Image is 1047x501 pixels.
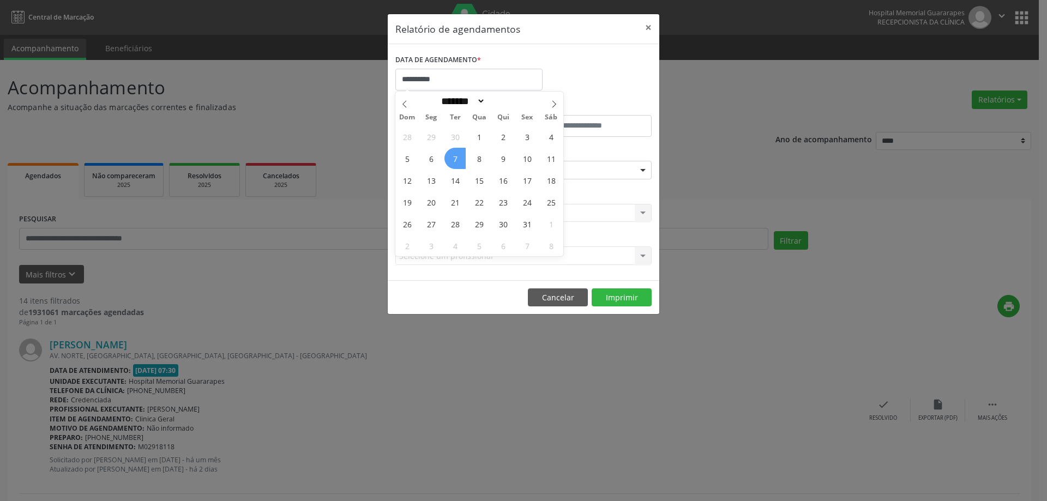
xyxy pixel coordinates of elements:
span: Qui [491,114,515,121]
span: Outubro 6, 2025 [420,148,442,169]
span: Outubro 28, 2025 [444,213,466,234]
span: Outubro 26, 2025 [396,213,418,234]
span: Outubro 19, 2025 [396,191,418,213]
span: Novembro 6, 2025 [492,235,514,256]
span: Outubro 25, 2025 [540,191,562,213]
span: Outubro 18, 2025 [540,170,562,191]
button: Imprimir [592,288,652,307]
span: Sex [515,114,539,121]
span: Outubro 29, 2025 [468,213,490,234]
span: Outubro 22, 2025 [468,191,490,213]
span: Outubro 8, 2025 [468,148,490,169]
span: Outubro 24, 2025 [516,191,538,213]
span: Outubro 15, 2025 [468,170,490,191]
span: Outubro 20, 2025 [420,191,442,213]
span: Outubro 23, 2025 [492,191,514,213]
span: Outubro 30, 2025 [492,213,514,234]
span: Outubro 12, 2025 [396,170,418,191]
span: Outubro 21, 2025 [444,191,466,213]
span: Outubro 3, 2025 [516,126,538,147]
span: Outubro 2, 2025 [492,126,514,147]
span: Outubro 16, 2025 [492,170,514,191]
span: Outubro 11, 2025 [540,148,562,169]
span: Seg [419,114,443,121]
span: Novembro 8, 2025 [540,235,562,256]
span: Novembro 7, 2025 [516,235,538,256]
span: Novembro 2, 2025 [396,235,418,256]
span: Outubro 4, 2025 [540,126,562,147]
span: Outubro 1, 2025 [468,126,490,147]
span: Outubro 14, 2025 [444,170,466,191]
span: Qua [467,114,491,121]
span: Outubro 9, 2025 [492,148,514,169]
span: Sáb [539,114,563,121]
span: Outubro 31, 2025 [516,213,538,234]
span: Novembro 4, 2025 [444,235,466,256]
h5: Relatório de agendamentos [395,22,520,36]
span: Setembro 29, 2025 [420,126,442,147]
span: Outubro 17, 2025 [516,170,538,191]
span: Outubro 7, 2025 [444,148,466,169]
span: Setembro 28, 2025 [396,126,418,147]
select: Month [437,95,485,107]
span: Novembro 1, 2025 [540,213,562,234]
span: Setembro 30, 2025 [444,126,466,147]
span: Outubro 13, 2025 [420,170,442,191]
span: Ter [443,114,467,121]
label: ATÉ [526,98,652,115]
button: Close [637,14,659,41]
label: DATA DE AGENDAMENTO [395,52,481,69]
button: Cancelar [528,288,588,307]
input: Year [485,95,521,107]
span: Outubro 5, 2025 [396,148,418,169]
span: Novembro 5, 2025 [468,235,490,256]
span: Outubro 27, 2025 [420,213,442,234]
span: Outubro 10, 2025 [516,148,538,169]
span: Dom [395,114,419,121]
span: Novembro 3, 2025 [420,235,442,256]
